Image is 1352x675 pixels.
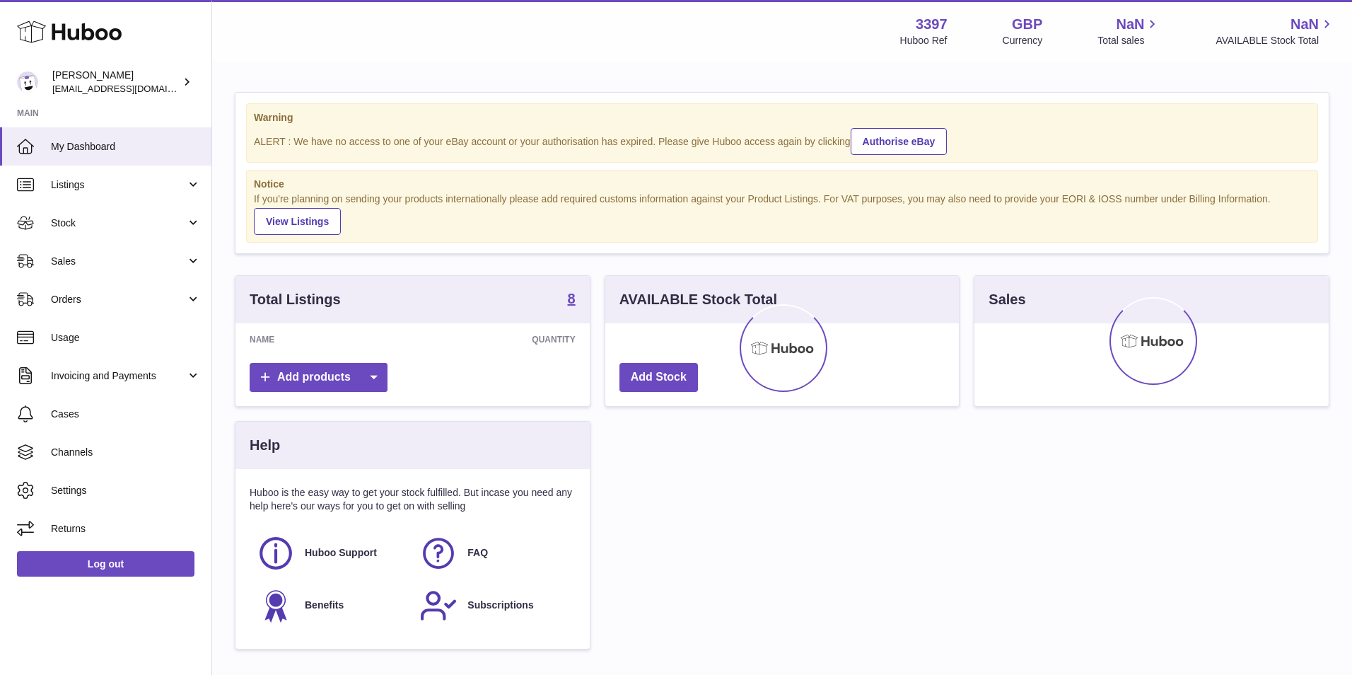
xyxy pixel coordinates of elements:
span: Listings [51,178,186,192]
div: Huboo Ref [900,34,948,47]
strong: Warning [254,111,1310,125]
h3: Total Listings [250,290,341,309]
a: View Listings [254,208,341,235]
a: NaN AVAILABLE Stock Total [1216,15,1335,47]
div: If you're planning on sending your products internationally please add required customs informati... [254,192,1310,235]
span: Stock [51,217,186,230]
span: AVAILABLE Stock Total [1216,34,1335,47]
span: NaN [1116,15,1144,34]
h3: Help [250,436,280,455]
a: Benefits [257,587,405,625]
span: FAQ [467,546,488,560]
span: NaN [1290,15,1319,34]
span: Cases [51,408,201,421]
img: sales@canchema.com [17,71,38,93]
div: [PERSON_NAME] [52,69,180,96]
span: [EMAIL_ADDRESS][DOMAIN_NAME] [52,83,208,94]
th: Quantity [386,323,589,356]
p: Huboo is the easy way to get your stock fulfilled. But incase you need any help here's our ways f... [250,486,576,513]
span: Usage [51,331,201,345]
strong: Notice [254,178,1310,191]
span: Returns [51,522,201,536]
span: Total sales [1097,34,1160,47]
h3: AVAILABLE Stock Total [619,290,777,309]
strong: GBP [1012,15,1042,34]
span: Benefits [305,599,344,612]
a: Add products [250,363,387,392]
span: Subscriptions [467,599,533,612]
span: Channels [51,446,201,459]
span: Sales [51,255,186,268]
div: ALERT : We have no access to one of your eBay account or your authorisation has expired. Please g... [254,126,1310,155]
a: 8 [568,292,576,308]
a: Authorise eBay [851,128,948,155]
a: NaN Total sales [1097,15,1160,47]
a: FAQ [419,534,568,572]
div: Currency [1003,34,1043,47]
a: Huboo Support [257,534,405,572]
a: Log out [17,551,194,577]
strong: 8 [568,292,576,306]
span: Invoicing and Payments [51,369,186,383]
span: Huboo Support [305,546,377,560]
span: Settings [51,484,201,497]
th: Name [235,323,386,356]
a: Subscriptions [419,587,568,625]
span: My Dashboard [51,140,201,154]
a: Add Stock [619,363,698,392]
strong: 3397 [916,15,948,34]
span: Orders [51,293,186,306]
h3: Sales [989,290,1025,309]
